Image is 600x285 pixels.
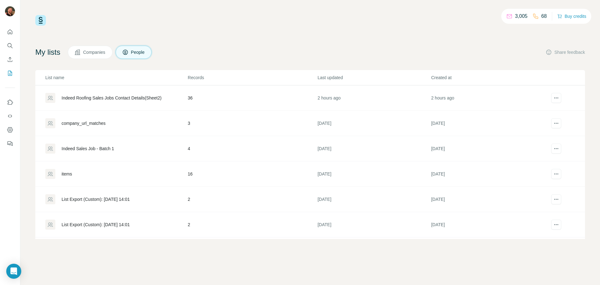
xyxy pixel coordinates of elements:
button: Share feedback [546,49,585,55]
td: 2 hours ago [431,85,544,111]
div: company_url_matches [62,120,106,126]
p: Last updated [317,74,430,81]
img: Avatar [5,6,15,16]
td: [DATE] [431,237,544,263]
span: People [131,49,145,55]
p: 3,005 [515,13,527,20]
td: 4 [187,136,317,161]
td: [DATE] [431,136,544,161]
td: [DATE] [317,161,431,187]
button: actions [551,169,561,179]
td: 3 [187,111,317,136]
td: 2 [187,187,317,212]
td: 2 hours ago [317,85,431,111]
div: Open Intercom Messenger [6,264,21,279]
button: actions [551,220,561,230]
button: actions [551,118,561,128]
button: Dashboard [5,124,15,135]
button: My lists [5,68,15,79]
button: Enrich CSV [5,54,15,65]
td: [DATE] [431,187,544,212]
div: List Export (Custom): [DATE] 14:01 [62,221,130,228]
button: actions [551,144,561,154]
div: Indeed Sales Job - Batch 1 [62,145,114,152]
td: [DATE] [317,111,431,136]
div: Indeed Roofing Sales Jobs Contact Details(Sheet2) [62,95,162,101]
td: 3 [187,237,317,263]
p: Created at [431,74,544,81]
div: List Export (Custom): [DATE] 14:01 [62,196,130,202]
p: List name [45,74,187,81]
td: [DATE] [431,161,544,187]
td: 2 [187,212,317,237]
p: Records [188,74,317,81]
td: [DATE] [431,212,544,237]
td: [DATE] [317,136,431,161]
img: Surfe Logo [35,15,46,26]
button: Feedback [5,138,15,149]
button: Use Surfe API [5,110,15,122]
td: [DATE] [431,111,544,136]
button: actions [551,194,561,204]
button: Quick start [5,26,15,38]
span: Companies [83,49,106,55]
p: 68 [541,13,547,20]
td: [DATE] [317,212,431,237]
button: Use Surfe on LinkedIn [5,97,15,108]
div: items [62,171,72,177]
td: 16 [187,161,317,187]
button: actions [551,93,561,103]
button: Search [5,40,15,51]
td: [DATE] [317,237,431,263]
td: [DATE] [317,187,431,212]
td: 36 [187,85,317,111]
button: Buy credits [557,12,586,21]
h4: My lists [35,47,60,57]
